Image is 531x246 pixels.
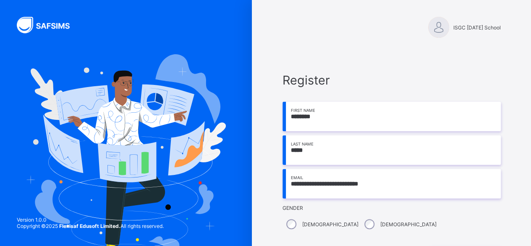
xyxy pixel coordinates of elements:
[17,223,164,229] span: Copyright © 2025 All rights reserved.
[283,205,501,211] span: Gender
[380,221,437,227] label: [DEMOGRAPHIC_DATA]
[453,24,501,31] span: ISGC [DATE] School
[59,223,120,229] strong: Flexisaf Edusoft Limited.
[283,73,501,87] span: Register
[302,221,358,227] label: [DEMOGRAPHIC_DATA]
[17,17,80,33] img: SAFSIMS Logo
[17,217,164,223] span: Version 1.0.0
